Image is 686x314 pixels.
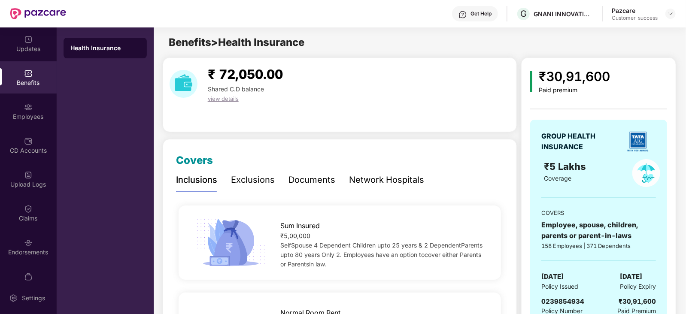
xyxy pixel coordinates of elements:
[619,296,656,307] div: ₹30,91,600
[539,66,610,87] div: ₹30,91,600
[623,127,653,157] img: insurerLogo
[541,131,616,152] div: GROUP HEALTH INSURANCE
[541,282,578,291] span: Policy Issued
[70,44,140,52] div: Health Insurance
[176,173,217,187] div: Inclusions
[24,239,33,247] img: svg+xml;base64,PHN2ZyBpZD0iRW5kb3JzZW1lbnRzIiB4bWxucz0iaHR0cDovL3d3dy53My5vcmcvMjAwMC9zdmciIHdpZH...
[632,159,660,187] img: policyIcon
[24,137,33,145] img: svg+xml;base64,PHN2ZyBpZD0iQ0RfQWNjb3VudHMiIGRhdGEtbmFtZT0iQ0QgQWNjb3VudHMiIHhtbG5zPSJodHRwOi8vd3...
[544,175,571,182] span: Coverage
[281,220,320,231] span: Sum Insured
[541,208,656,217] div: COVERS
[541,220,656,241] div: Employee, spouse, children, parents or parent-in-laws
[281,231,487,241] div: ₹5,00,000
[10,8,66,19] img: New Pazcare Logo
[24,171,33,179] img: svg+xml;base64,PHN2ZyBpZD0iVXBsb2FkX0xvZ3MiIGRhdGEtbmFtZT0iVXBsb2FkIExvZ3MiIHhtbG5zPSJodHRwOi8vd3...
[349,173,424,187] div: Network Hospitals
[534,10,594,18] div: GNANI INNOVATIONS PRIVATE LIMITED
[9,294,18,302] img: svg+xml;base64,PHN2ZyBpZD0iU2V0dGluZy0yMHgyMCIgeG1sbnM9Imh0dHA6Ly93d3cudzMub3JnLzIwMDAvc3ZnIiB3aW...
[520,9,527,19] span: G
[612,15,658,21] div: Customer_success
[612,6,658,15] div: Pazcare
[530,71,532,92] img: icon
[541,297,584,305] span: 0239854934
[541,272,564,282] span: [DATE]
[458,10,467,19] img: svg+xml;base64,PHN2ZyBpZD0iSGVscC0zMngzMiIgeG1sbnM9Imh0dHA6Ly93d3cudzMub3JnLzIwMDAvc3ZnIiB3aWR0aD...
[19,294,48,302] div: Settings
[470,10,492,17] div: Get Help
[667,10,674,17] img: svg+xml;base64,PHN2ZyBpZD0iRHJvcGRvd24tMzJ4MzIiIHhtbG5zPSJodHRwOi8vd3d3LnczLm9yZy8yMDAwL3N2ZyIgd2...
[541,242,656,250] div: 158 Employees | 371 Dependents
[24,35,33,44] img: svg+xml;base64,PHN2ZyBpZD0iVXBkYXRlZCIgeG1sbnM9Imh0dHA6Ly93d3cudzMub3JnLzIwMDAvc3ZnIiB3aWR0aD0iMj...
[544,161,589,172] span: ₹5 Lakhs
[208,66,283,82] span: ₹ 72,050.00
[24,69,33,78] img: svg+xml;base64,PHN2ZyBpZD0iQmVuZWZpdHMiIHhtbG5zPSJodHRwOi8vd3d3LnczLm9yZy8yMDAwL3N2ZyIgd2lkdGg9Ij...
[24,103,33,112] img: svg+xml;base64,PHN2ZyBpZD0iRW1wbG95ZWVzIiB4bWxucz0iaHR0cDovL3d3dy53My5vcmcvMjAwMC9zdmciIHdpZHRoPS...
[170,70,197,98] img: download
[231,173,275,187] div: Exclusions
[288,173,335,187] div: Documents
[620,282,656,291] span: Policy Expiry
[539,87,610,94] div: Paid premium
[193,216,269,269] img: icon
[24,205,33,213] img: svg+xml;base64,PHN2ZyBpZD0iQ2xhaW0iIHhtbG5zPSJodHRwOi8vd3d3LnczLm9yZy8yMDAwL3N2ZyIgd2lkdGg9IjIwIi...
[281,242,483,268] span: SelfSpouse 4 Dependent Children upto 25 years & 2 DependentParents upto 80 years Only 2. Employee...
[24,272,33,281] img: svg+xml;base64,PHN2ZyBpZD0iTXlfT3JkZXJzIiBkYXRhLW5hbWU9Ik15IE9yZGVycyIgeG1sbnM9Imh0dHA6Ly93d3cudz...
[208,95,239,102] span: view details
[620,272,642,282] span: [DATE]
[208,85,264,93] span: Shared C.D balance
[176,154,213,166] span: Covers
[169,36,304,48] span: Benefits > Health Insurance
